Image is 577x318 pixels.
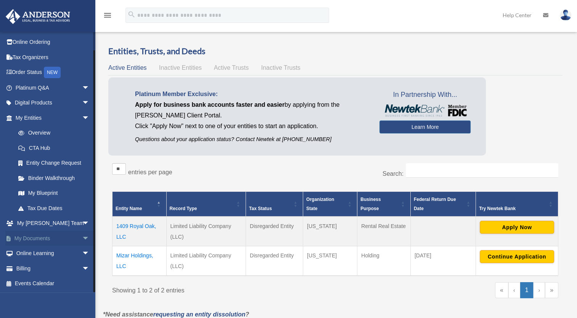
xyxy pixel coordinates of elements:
[112,282,329,296] div: Showing 1 to 2 of 2 entries
[82,95,97,111] span: arrow_drop_down
[306,197,334,211] span: Organization State
[11,156,97,171] a: Entity Change Request
[82,231,97,246] span: arrow_drop_down
[108,45,562,57] h3: Entities, Trusts, and Deeds
[170,206,197,211] span: Record Type
[410,246,476,276] td: [DATE]
[246,246,303,276] td: Disregarded Entity
[11,170,97,186] a: Binder Walkthrough
[103,13,112,20] a: menu
[135,100,368,121] p: by applying from the [PERSON_NAME] Client Portal.
[5,50,101,65] a: Tax Organizers
[3,9,72,24] img: Anderson Advisors Platinum Portal
[11,140,97,156] a: CTA Hub
[135,101,284,108] span: Apply for business bank accounts faster and easier
[166,191,246,217] th: Record Type: Activate to sort
[560,10,571,21] img: User Pic
[108,64,146,71] span: Active Entities
[480,221,554,234] button: Apply Now
[135,135,368,144] p: Questions about your application status? Contact Newtek at [PHONE_NUMBER]
[246,191,303,217] th: Tax Status: Activate to sort
[5,246,101,261] a: Online Learningarrow_drop_down
[383,104,467,117] img: NewtekBankLogoSM.png
[357,217,411,246] td: Rental Real Estate
[103,311,249,318] em: *Need assistance ?
[357,191,411,217] th: Business Purpose: Activate to sort
[476,191,558,217] th: Try Newtek Bank : Activate to sort
[261,64,301,71] span: Inactive Trusts
[44,67,61,78] div: NEW
[249,206,272,211] span: Tax Status
[303,217,357,246] td: [US_STATE]
[479,204,546,213] div: Try Newtek Bank
[11,201,97,216] a: Tax Due Dates
[82,246,97,262] span: arrow_drop_down
[246,217,303,246] td: Disregarded Entity
[379,120,471,133] a: Learn More
[135,121,368,132] p: Click "Apply Now" next to one of your entities to start an application.
[383,170,403,177] label: Search:
[5,80,101,95] a: Platinum Q&Aarrow_drop_down
[5,261,101,276] a: Billingarrow_drop_down
[82,261,97,276] span: arrow_drop_down
[5,216,101,231] a: My [PERSON_NAME] Teamarrow_drop_down
[5,65,101,80] a: Order StatusNEW
[5,95,101,111] a: Digital Productsarrow_drop_down
[303,246,357,276] td: [US_STATE]
[113,217,167,246] td: 1409 Royal Oak, LLC
[11,125,93,141] a: Overview
[5,231,101,246] a: My Documentsarrow_drop_down
[135,89,368,100] p: Platinum Member Exclusive:
[360,197,381,211] span: Business Purpose
[11,186,97,201] a: My Blueprint
[166,246,246,276] td: Limited Liability Company (LLC)
[113,246,167,276] td: Mizar Holdings, LLC
[5,276,101,291] a: Events Calendar
[82,80,97,96] span: arrow_drop_down
[480,250,554,263] button: Continue Application
[303,191,357,217] th: Organization State: Activate to sort
[5,35,101,50] a: Online Ordering
[414,197,456,211] span: Federal Return Due Date
[82,216,97,231] span: arrow_drop_down
[5,110,97,125] a: My Entitiesarrow_drop_down
[116,206,142,211] span: Entity Name
[82,110,97,126] span: arrow_drop_down
[495,282,508,298] a: First
[214,64,249,71] span: Active Trusts
[166,217,246,246] td: Limited Liability Company (LLC)
[159,64,202,71] span: Inactive Entities
[379,89,471,101] span: In Partnership With...
[128,169,172,175] label: entries per page
[127,10,136,19] i: search
[357,246,411,276] td: Holding
[410,191,476,217] th: Federal Return Due Date: Activate to sort
[153,311,246,318] a: requesting an entity dissolution
[103,11,112,20] i: menu
[113,191,167,217] th: Entity Name: Activate to invert sorting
